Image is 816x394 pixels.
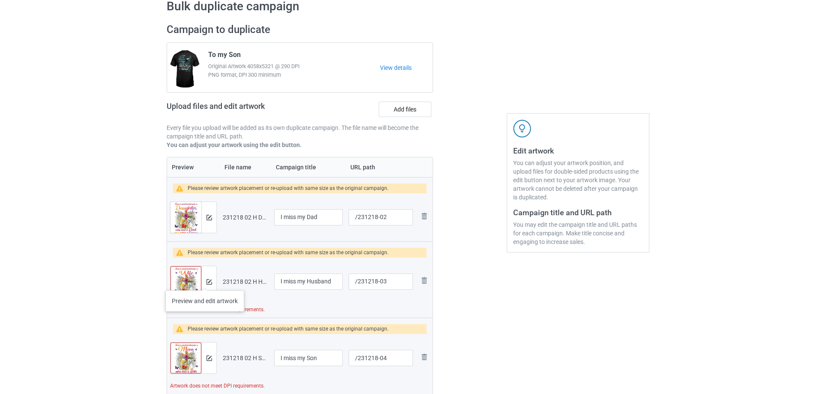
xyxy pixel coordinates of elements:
[513,120,531,138] img: svg+xml;base64,PD94bWwgdmVyc2lvbj0iMS4wIiBlbmNvZGluZz0iVVRGLTgiPz4KPHN2ZyB3aWR0aD0iNDJweCIgaGVpZ2...
[167,306,433,318] td: Artwork does not meet DPI requirements.
[167,102,326,117] h2: Upload files and edit artwork
[171,343,202,378] img: original.png
[208,62,380,71] span: Original Artwork 4058x5321 @ 290 DPI
[220,157,271,177] th: File name
[208,51,241,62] span: To my Son
[206,355,212,361] img: svg+xml;base64,PD94bWwgdmVyc2lvbj0iMS4wIiBlbmNvZGluZz0iVVRGLTgiPz4KPHN2ZyB3aWR0aD0iMTRweCIgaGVpZ2...
[223,213,268,222] div: 231218 02 H Dad.png
[271,157,346,177] th: Campaign title
[165,290,244,312] div: Preview and edit artwork
[346,157,416,177] th: URL path
[513,220,643,246] div: You may edit the campaign title and URL paths for each campaign. Make title concise and engaging ...
[167,157,220,177] th: Preview
[208,71,380,79] span: PNG format, DPI 300 minimum
[167,23,433,36] h2: Campaign to duplicate
[380,63,433,72] a: View details
[513,146,643,156] h3: Edit artwork
[176,326,188,332] img: warning
[513,159,643,202] div: You can adjust your artwork position, and upload files for double-sided products using the edit b...
[171,267,202,302] img: original.png
[167,141,302,148] b: You can adjust your artwork using the edit button.
[419,275,429,286] img: svg+xml;base64,PD94bWwgdmVyc2lvbj0iMS4wIiBlbmNvZGluZz0iVVRGLTgiPz4KPHN2ZyB3aWR0aD0iMjhweCIgaGVpZ2...
[167,123,433,141] p: Every file you upload will be added as its own duplicate campaign. The file name will become the ...
[419,211,429,221] img: svg+xml;base64,PD94bWwgdmVyc2lvbj0iMS4wIiBlbmNvZGluZz0iVVRGLTgiPz4KPHN2ZyB3aWR0aD0iMjhweCIgaGVpZ2...
[206,215,212,220] img: svg+xml;base64,PD94bWwgdmVyc2lvbj0iMS4wIiBlbmNvZGluZz0iVVRGLTgiPz4KPHN2ZyB3aWR0aD0iMTRweCIgaGVpZ2...
[188,183,389,193] div: Please review artwork placement or re-upload with same size as the original campaign.
[223,354,268,362] div: 231218 02 H Son.png
[188,324,389,334] div: Please review artwork placement or re-upload with same size as the original campaign.
[379,102,431,117] label: Add files
[223,277,268,286] div: 231218 02 H Husband.png
[176,185,188,192] img: warning
[170,202,201,237] img: original.png
[419,352,429,362] img: svg+xml;base64,PD94bWwgdmVyc2lvbj0iMS4wIiBlbmNvZGluZz0iVVRGLTgiPz4KPHN2ZyB3aWR0aD0iMjhweCIgaGVpZ2...
[176,250,188,256] img: warning
[206,279,212,285] img: svg+xml;base64,PD94bWwgdmVyc2lvbj0iMS4wIiBlbmNvZGluZz0iVVRGLTgiPz4KPHN2ZyB3aWR0aD0iMTRweCIgaGVpZ2...
[513,208,643,217] h3: Campaign title and URL path
[188,248,389,258] div: Please review artwork placement or re-upload with same size as the original campaign.
[167,382,433,394] td: Artwork does not meet DPI requirements.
